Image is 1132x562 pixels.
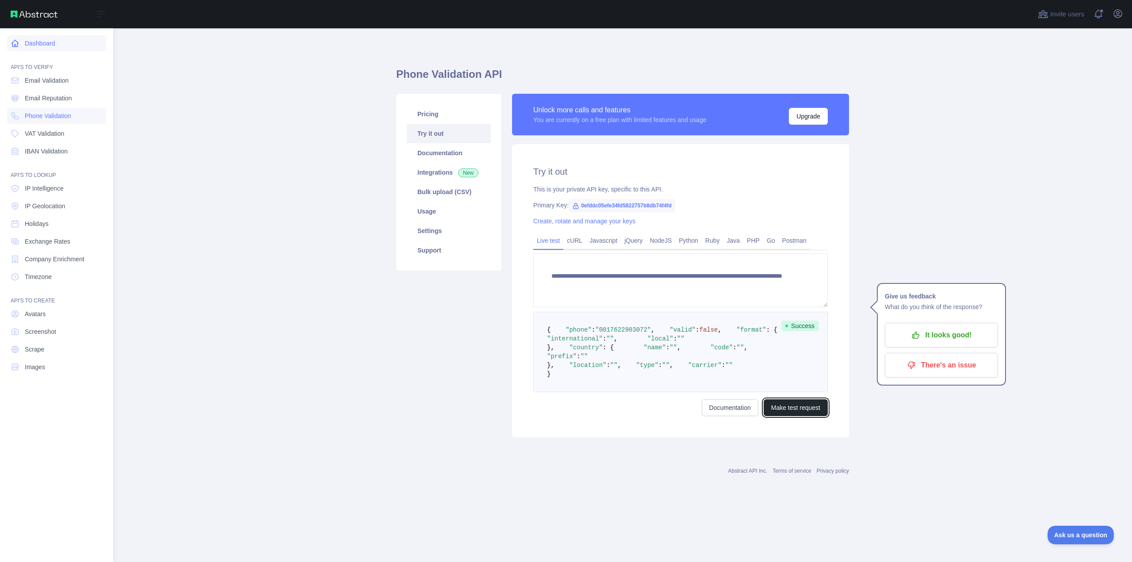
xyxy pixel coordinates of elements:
[603,335,606,342] span: :
[25,129,64,138] span: VAT Validation
[614,335,617,342] span: ,
[595,326,651,333] span: "0017622903072"
[666,344,669,351] span: :
[7,73,106,88] a: Email Validation
[7,126,106,141] a: VAT Validation
[25,219,49,228] span: Holidays
[547,371,551,378] span: }
[25,255,84,264] span: Company Enrichment
[677,335,685,342] span: ""
[779,233,810,248] a: Postman
[606,335,614,342] span: ""
[25,111,71,120] span: Phone Validation
[658,362,662,369] span: :
[669,326,696,333] span: "valid"
[569,199,675,212] span: 0efddc05efe34fd5822757b8db74f4fd
[547,353,577,360] span: "prefix"
[702,399,758,416] a: Documentation
[7,233,106,249] a: Exchange Rates
[7,35,106,51] a: Dashboard
[11,11,57,18] img: Abstract API
[646,233,675,248] a: NodeJS
[773,468,811,474] a: Terms of service
[592,326,595,333] span: :
[547,335,603,342] span: "international"
[407,221,491,241] a: Settings
[733,344,736,351] span: :
[396,67,849,88] h1: Phone Validation API
[7,306,106,322] a: Avatars
[533,185,828,194] div: This is your private API key, specific to this API.
[7,269,106,285] a: Timezone
[25,237,70,246] span: Exchange Rates
[458,168,478,177] span: New
[7,216,106,232] a: Holidays
[533,233,563,248] a: Live test
[743,233,763,248] a: PHP
[533,218,635,225] a: Create, rotate and manage your keys
[1036,7,1086,21] button: Invite users
[7,287,106,304] div: API'S TO CREATE
[533,105,707,115] div: Unlock more calls and features
[662,362,670,369] span: ""
[25,345,44,354] span: Scrape
[25,327,56,336] span: Screenshot
[647,335,673,342] span: "local"
[407,143,491,163] a: Documentation
[789,108,828,125] button: Upgrade
[25,272,52,281] span: Timezone
[547,326,551,333] span: {
[1048,526,1114,544] iframe: Toggle Customer Support
[7,53,106,71] div: API'S TO VERIFY
[711,344,733,351] span: "code"
[547,362,555,369] span: },
[673,335,677,342] span: :
[577,353,580,360] span: :
[651,326,654,333] span: ,
[766,326,777,333] span: : {
[25,76,69,85] span: Email Validation
[636,362,658,369] span: "type"
[407,202,491,221] a: Usage
[569,344,603,351] span: "country"
[566,326,592,333] span: "phone"
[744,344,747,351] span: ,
[688,362,722,369] span: "carrier"
[621,233,646,248] a: jQuery
[669,362,673,369] span: ,
[563,233,586,248] a: cURL
[25,94,72,103] span: Email Reputation
[547,344,555,351] span: },
[25,363,45,371] span: Images
[581,353,588,360] span: ""
[737,326,766,333] span: "format"
[25,310,46,318] span: Avatars
[569,362,606,369] span: "location"
[407,104,491,124] a: Pricing
[781,321,819,331] span: Success
[718,326,722,333] span: ,
[696,326,699,333] span: :
[725,362,733,369] span: ""
[7,359,106,375] a: Images
[407,163,491,182] a: Integrations New
[764,399,828,416] button: Make test request
[610,362,618,369] span: ""
[7,324,106,340] a: Screenshot
[25,147,68,156] span: IBAN Validation
[533,115,707,124] div: You are currently on a free plan with limited features and usage
[407,182,491,202] a: Bulk upload (CSV)
[25,202,65,210] span: IP Geolocation
[7,108,106,124] a: Phone Validation
[606,362,610,369] span: :
[700,326,718,333] span: false
[669,344,677,351] span: ""
[25,184,64,193] span: IP Intelligence
[675,233,702,248] a: Python
[643,344,665,351] span: "name"
[586,233,621,248] a: Javascript
[407,241,491,260] a: Support
[7,251,106,267] a: Company Enrichment
[723,233,744,248] a: Java
[722,362,725,369] span: :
